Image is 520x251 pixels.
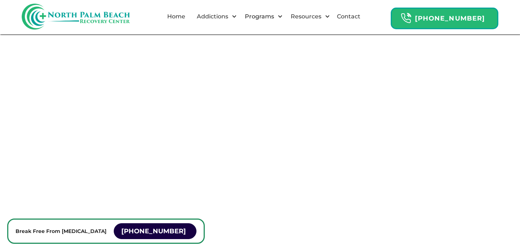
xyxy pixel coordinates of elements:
img: Header Calendar Icons [400,13,411,24]
a: [PHONE_NUMBER] [114,223,196,239]
a: Home [163,5,190,28]
strong: [PHONE_NUMBER] [415,14,485,22]
div: Resources [289,12,323,21]
strong: [PHONE_NUMBER] [121,227,186,235]
div: Addictions [195,12,230,21]
a: Header Calendar Icons[PHONE_NUMBER] [391,4,498,29]
p: Break Free From [MEDICAL_DATA] [16,227,107,235]
a: Contact [333,5,365,28]
div: Programs [243,12,276,21]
